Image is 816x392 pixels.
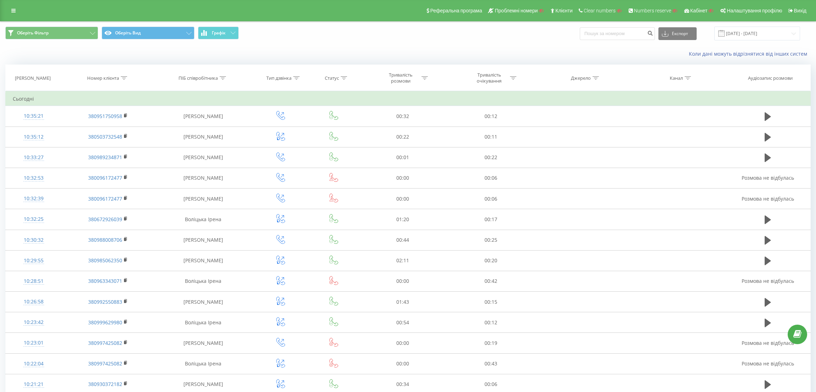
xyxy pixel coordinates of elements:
div: 10:26:58 [13,295,55,309]
div: 10:23:42 [13,315,55,329]
a: 380930372182 [88,381,122,387]
div: Тривалість очікування [470,72,508,84]
div: 10:35:21 [13,109,55,123]
div: Джерело [571,75,591,81]
a: 380997425082 [88,360,122,367]
td: 00:06 [447,189,535,209]
div: 10:32:25 [13,212,55,226]
button: Графік [198,27,239,39]
div: Статус [325,75,339,81]
span: Кабінет [690,8,708,13]
div: Тип дзвінка [266,75,291,81]
div: 10:33:27 [13,151,55,164]
a: 380988008706 [88,236,122,243]
td: [PERSON_NAME] [154,147,253,168]
td: 00:11 [447,127,535,147]
div: 10:30:32 [13,233,55,247]
td: Воліцька Ірена [154,209,253,230]
td: 01:20 [358,209,447,230]
span: Розмова не відбулась [742,174,794,181]
a: 380951750958 [88,113,122,119]
td: 00:15 [447,292,535,312]
div: 10:28:51 [13,274,55,288]
td: 00:19 [447,333,535,353]
a: 380096172477 [88,174,122,181]
a: 380992550883 [88,298,122,305]
span: Розмова не відбулась [742,360,794,367]
td: [PERSON_NAME] [154,333,253,353]
input: Пошук за номером [580,27,655,40]
td: [PERSON_NAME] [154,127,253,147]
span: Розмова не відбулась [742,195,794,202]
span: Реферальна програма [430,8,482,13]
td: 00:25 [447,230,535,250]
td: Воліцька Ірена [154,353,253,374]
td: 02:11 [358,250,447,271]
td: 00:12 [447,312,535,333]
td: [PERSON_NAME] [154,189,253,209]
td: 00:01 [358,147,447,168]
span: Clear numbers [584,8,616,13]
div: Тривалість розмови [382,72,420,84]
a: 380997425082 [88,340,122,346]
td: Воліцька Ірена [154,312,253,333]
td: 00:06 [447,168,535,188]
a: 380963343071 [88,278,122,284]
span: Розмова не відбулась [742,340,794,346]
td: 00:12 [447,106,535,127]
a: 380985062350 [88,257,122,264]
span: Вихід [794,8,806,13]
a: 380999629980 [88,319,122,326]
span: Оберіть Фільтр [17,30,49,36]
td: [PERSON_NAME] [154,106,253,127]
td: 00:54 [358,312,447,333]
div: [PERSON_NAME] [15,75,51,81]
td: [PERSON_NAME] [154,230,253,250]
div: ПІБ співробітника [178,75,218,81]
a: 380672926039 [88,216,122,223]
span: Numbers reserve [634,8,671,13]
button: Оберіть Вид [102,27,194,39]
div: 10:29:55 [13,254,55,268]
a: 380989234871 [88,154,122,161]
td: 00:22 [447,147,535,168]
td: 00:00 [358,271,447,291]
td: 00:00 [358,189,447,209]
a: 380503732548 [88,133,122,140]
td: 00:00 [358,333,447,353]
div: 10:35:12 [13,130,55,144]
td: 00:32 [358,106,447,127]
span: Клієнти [555,8,573,13]
td: 00:44 [358,230,447,250]
div: Аудіозапис розмови [748,75,793,81]
a: 380096172477 [88,195,122,202]
div: 10:32:53 [13,171,55,185]
div: 10:23:01 [13,336,55,350]
button: Експорт [658,27,697,40]
span: Проблемні номери [495,8,538,13]
td: [PERSON_NAME] [154,250,253,271]
td: [PERSON_NAME] [154,168,253,188]
td: 00:00 [358,168,447,188]
td: Воліцька Ірена [154,271,253,291]
div: 10:22:04 [13,357,55,371]
td: 00:00 [358,353,447,374]
td: 00:17 [447,209,535,230]
td: 00:43 [447,353,535,374]
span: Графік [212,30,226,35]
a: Коли дані можуть відрізнятися вiд інших систем [689,50,811,57]
td: 00:20 [447,250,535,271]
td: 00:42 [447,271,535,291]
td: [PERSON_NAME] [154,292,253,312]
div: Канал [670,75,683,81]
button: Оберіть Фільтр [5,27,98,39]
td: 01:43 [358,292,447,312]
td: 00:22 [358,127,447,147]
div: 10:32:39 [13,192,55,206]
span: Налаштування профілю [727,8,782,13]
div: 10:21:21 [13,377,55,391]
div: Номер клієнта [87,75,119,81]
td: Сьогодні [6,92,811,106]
span: Розмова не відбулась [742,278,794,284]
